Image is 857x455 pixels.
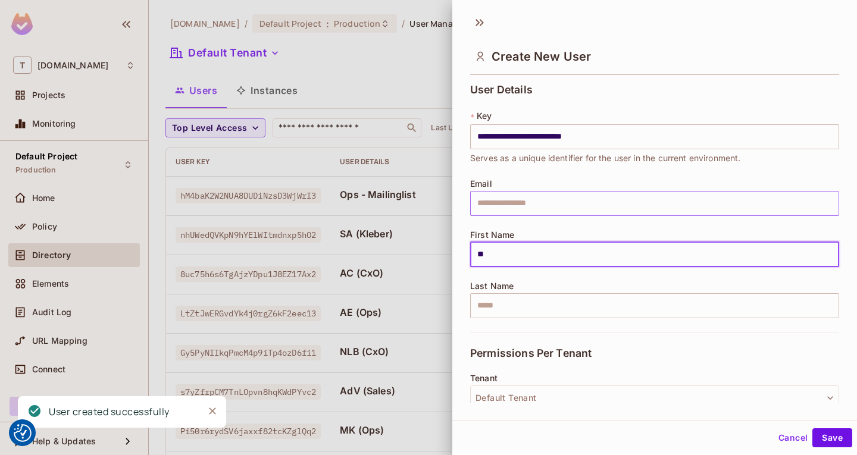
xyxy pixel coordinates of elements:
span: User Details [470,84,533,96]
span: Serves as a unique identifier for the user in the current environment. [470,152,741,165]
span: Key [477,111,492,121]
span: Last Name [470,281,514,291]
span: Tenant [470,374,498,383]
img: Revisit consent button [14,424,32,442]
span: Create New User [492,49,591,64]
div: User created successfully [49,404,170,419]
button: Default Tenant [470,385,839,410]
span: First Name [470,230,515,240]
button: Save [812,428,852,447]
button: Close [204,402,221,420]
span: Email [470,179,492,189]
button: Consent Preferences [14,424,32,442]
span: Permissions Per Tenant [470,347,592,359]
button: Cancel [774,428,812,447]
